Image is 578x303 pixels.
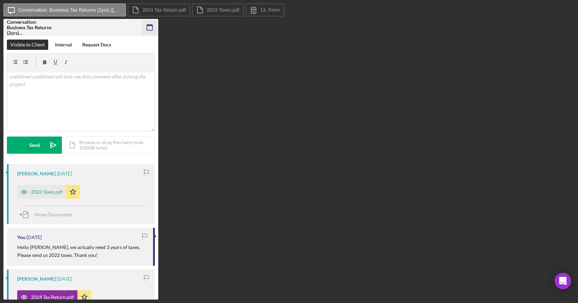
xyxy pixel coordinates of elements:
[17,185,80,199] button: 2022 Taxes.pdf
[555,273,571,289] div: Open Intercom Messenger
[26,235,42,240] time: 2025-08-04 19:08
[7,19,55,36] div: Conversation: Business Tax Returns (2yrs) ([PERSON_NAME])
[82,40,111,50] div: Request Docs
[7,40,48,50] button: Visible to Client
[192,3,244,17] button: 2023 Taxes.pdf
[57,276,72,282] time: 2025-07-31 21:28
[52,40,75,50] button: Internal
[7,137,62,154] button: Send
[17,244,146,259] p: Hello [PERSON_NAME], we actually need 3 years of taxes. Please send us 2022 taxes. Thank you!
[17,235,25,240] div: You
[142,7,186,13] label: 2024 Tax Return.pdf
[55,40,72,50] div: Internal
[207,7,239,13] label: 2023 Taxes.pdf
[260,7,280,13] label: 13. Form
[31,189,63,195] div: 2022 Taxes.pdf
[31,294,74,300] div: 2024 Tax Return.pdf
[34,212,72,217] span: Move Documents
[17,276,56,282] div: [PERSON_NAME]
[18,7,121,13] label: Conversation: Business Tax Returns (2yrs) ([PERSON_NAME])
[17,171,56,176] div: [PERSON_NAME]
[3,3,126,17] button: Conversation: Business Tax Returns (2yrs) ([PERSON_NAME])
[10,40,45,50] div: Visible to Client
[17,206,79,223] button: Move Documents
[128,3,190,17] button: 2024 Tax Return.pdf
[246,3,284,17] button: 13. Form
[29,137,40,154] div: Send
[79,40,115,50] button: Request Docs
[57,171,72,176] time: 2025-08-08 00:45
